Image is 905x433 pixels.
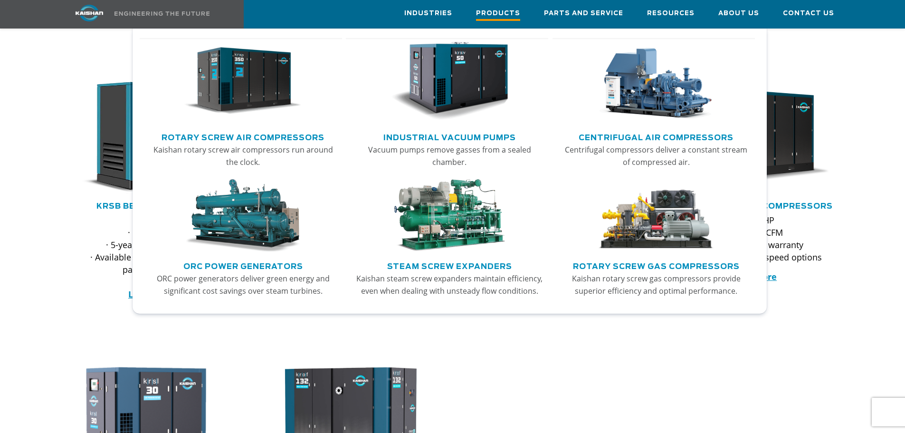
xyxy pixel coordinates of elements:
img: Engineering the future [114,11,210,16]
span: Resources [647,8,695,19]
a: Centrifugal Air Compressors [579,129,734,144]
a: Steam Screw Expanders [387,258,512,272]
span: About Us [718,8,759,19]
a: Contact Us [783,0,834,26]
p: Kaishan rotary screw air compressors run around the clock. [150,144,336,168]
span: Products [476,8,520,21]
a: Parts and Service [544,0,623,26]
a: Learn more [128,289,178,300]
p: Kaishan steam screw expanders maintain efficiency, even when dealing with unsteady flow conditions. [356,272,543,297]
a: Rotary Screw Air Compressors [162,129,324,144]
a: Resources [647,0,695,26]
img: thumb-Centrifugal-Air-Compressors [598,42,714,121]
img: thumb-Industrial-Vacuum-Pumps [391,42,508,121]
img: thumb-Rotary-Screw-Air-Compressors [184,42,301,121]
a: Industrial Vacuum Pumps [383,129,516,144]
p: Vacuum pumps remove gasses from a sealed chamber. [356,144,543,168]
img: thumb-ORC-Power-Generators [184,179,301,252]
span: Parts and Service [544,8,623,19]
a: KRSB Belt Drive Series [96,202,210,210]
div: krsb30 [69,80,238,194]
a: Products [476,0,520,28]
p: Kaishan rotary screw gas compressors provide superior efficiency and optimal performance. [563,272,749,297]
p: · 5-50 HP · 12-223 CFM · 5-year airend warranty · Available tank-mounted with a packaged dryer [69,214,238,300]
span: Contact Us [783,8,834,19]
a: Industries [404,0,452,26]
img: kaishan logo [54,5,125,21]
a: ORC Power Generators [183,258,303,272]
a: Rotary Screw Gas Compressors [573,258,740,272]
img: thumb-Steam-Screw-Expanders [391,179,508,252]
p: ORC power generators deliver green energy and significant cost savings over steam turbines. [150,272,336,297]
a: About Us [718,0,759,26]
p: Centrifugal compressors deliver a constant stream of compressed air. [563,144,749,168]
img: thumb-Rotary-Screw-Gas-Compressors [598,179,714,252]
span: Industries [404,8,452,19]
